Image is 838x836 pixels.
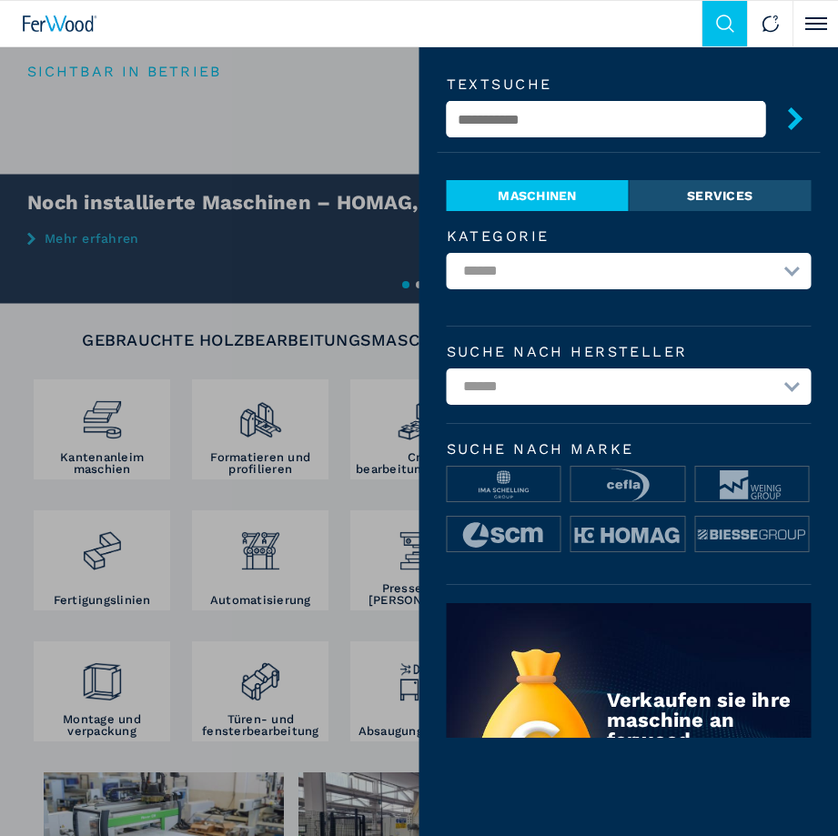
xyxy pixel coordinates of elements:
[629,180,811,211] li: Services
[23,15,97,32] img: Ferwood
[571,517,684,553] img: image
[695,467,808,503] img: image
[447,77,766,92] label: Textsuche
[447,229,812,244] label: Kategorie
[695,517,808,553] img: image
[448,517,560,553] img: image
[793,1,838,46] button: Click to toggle menu
[447,180,629,211] li: Maschinen
[765,100,811,143] button: submit-button
[448,467,560,503] img: image
[571,467,684,503] img: image
[607,690,811,750] div: Verkaufen sie ihre maschine an ferwood
[716,15,734,33] img: Search
[762,15,780,33] img: Contact us
[447,442,812,457] span: Suche nach Marke
[447,345,812,359] label: Suche nach Hersteller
